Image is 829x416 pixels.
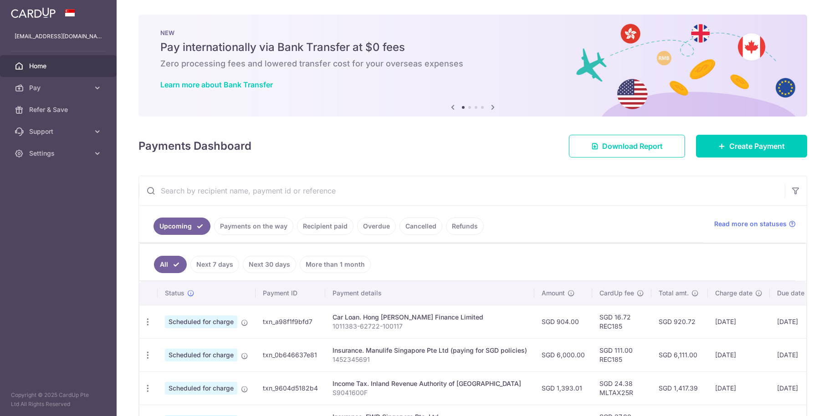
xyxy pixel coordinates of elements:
a: Cancelled [399,218,442,235]
span: Due date [777,289,804,298]
span: Settings [29,149,89,158]
a: Next 7 days [190,256,239,273]
div: Income Tax. Inland Revenue Authority of [GEOGRAPHIC_DATA] [333,379,527,388]
span: Scheduled for charge [165,315,237,328]
a: Download Report [569,135,685,157]
td: SGD 920.72 [651,305,708,338]
p: [EMAIL_ADDRESS][DOMAIN_NAME] [15,32,102,41]
td: SGD 24.38 MLTAX25R [592,371,651,405]
td: [DATE] [770,371,822,405]
a: More than 1 month [300,256,371,273]
span: Amount [542,289,565,298]
td: SGD 111.00 REC185 [592,338,651,371]
a: Recipient paid [297,218,353,235]
div: Car Loan. Hong [PERSON_NAME] Finance Limited [333,313,527,322]
div: Insurance. Manulife Singapore Pte Ltd (paying for SGD policies) [333,346,527,355]
a: Learn more about Bank Transfer [160,80,273,89]
td: SGD 904.00 [534,305,592,338]
a: Create Payment [696,135,807,157]
h4: Payments Dashboard [138,138,251,154]
td: txn_a98f1f9bfd7 [256,305,325,338]
td: [DATE] [708,338,770,371]
a: Refunds [446,218,484,235]
a: Read more on statuses [714,219,796,228]
td: SGD 6,000.00 [534,338,592,371]
h6: Zero processing fees and lowered transfer cost for your overseas expenses [160,58,785,69]
span: Read more on statuses [714,219,787,228]
span: Home [29,61,89,71]
td: [DATE] [770,338,822,371]
a: All [154,256,187,273]
td: [DATE] [770,305,822,338]
a: Upcoming [154,218,210,235]
span: Total amt. [659,289,689,298]
span: Pay [29,83,89,92]
td: [DATE] [708,305,770,338]
a: Payments on the way [214,218,293,235]
p: NEW [160,29,785,36]
span: Charge date [715,289,752,298]
img: Bank transfer banner [138,15,807,117]
span: Refer & Save [29,105,89,114]
td: SGD 1,393.01 [534,371,592,405]
span: Scheduled for charge [165,349,237,361]
span: Status [165,289,184,298]
td: txn_9604d5182b4 [256,371,325,405]
th: Payment ID [256,281,325,305]
p: S9041600F [333,388,527,397]
td: [DATE] [708,371,770,405]
span: Support [29,127,89,136]
p: 1452345691 [333,355,527,364]
td: SGD 6,111.00 [651,338,708,371]
input: Search by recipient name, payment id or reference [139,176,785,205]
td: SGD 16.72 REC185 [592,305,651,338]
h5: Pay internationally via Bank Transfer at $0 fees [160,40,785,55]
td: SGD 1,417.39 [651,371,708,405]
th: Payment details [325,281,534,305]
span: Scheduled for charge [165,382,237,395]
p: 1011383-62722-100117 [333,322,527,331]
a: Next 30 days [243,256,296,273]
td: txn_0b646637e81 [256,338,325,371]
span: Create Payment [729,141,785,152]
span: CardUp fee [599,289,634,298]
span: Download Report [602,141,663,152]
img: CardUp [11,7,56,18]
a: Overdue [357,218,396,235]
